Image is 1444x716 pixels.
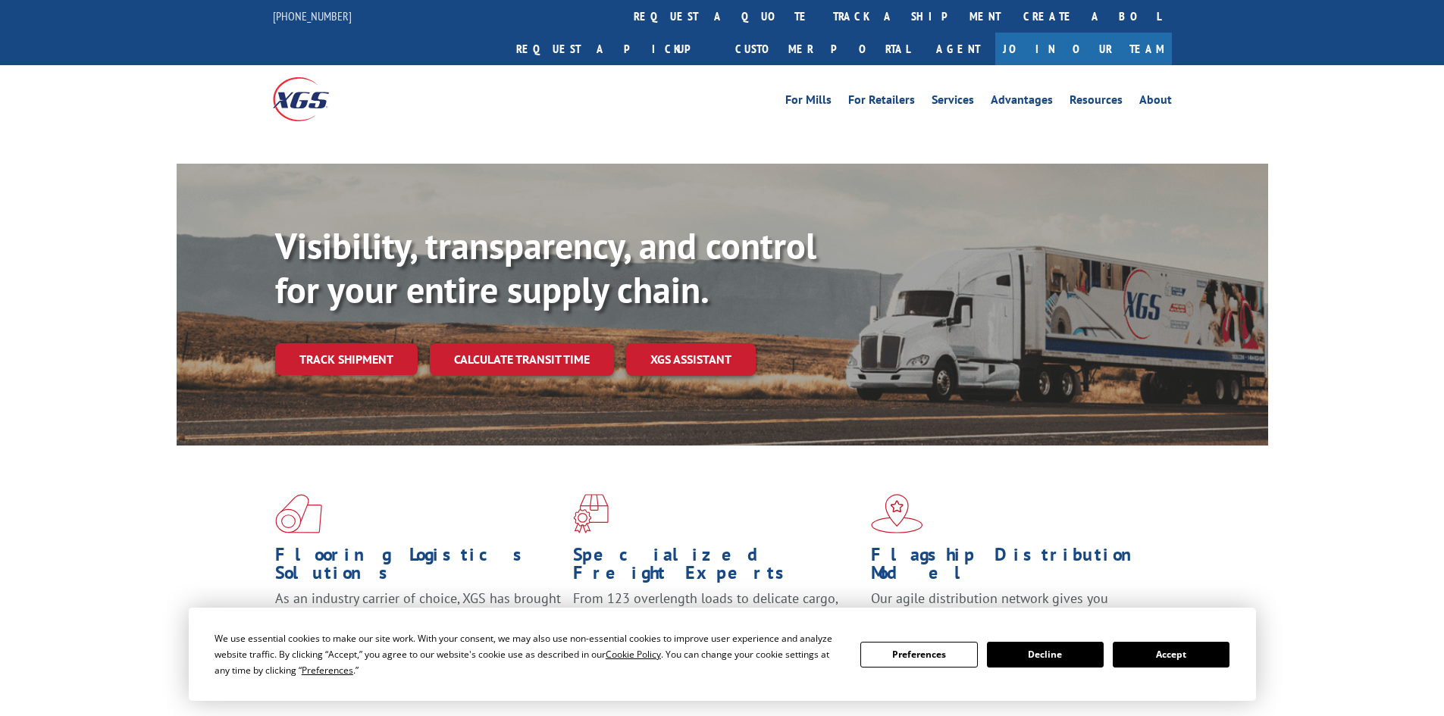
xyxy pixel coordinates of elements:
a: XGS ASSISTANT [626,343,756,376]
h1: Specialized Freight Experts [573,546,860,589]
h1: Flagship Distribution Model [871,546,1157,589]
button: Accept [1113,642,1229,668]
a: Advantages [991,94,1053,111]
b: Visibility, transparency, and control for your entire supply chain. [275,222,816,313]
a: Track shipment [275,343,418,375]
button: Decline [987,642,1104,668]
p: From 123 overlength loads to delicate cargo, our experienced staff knows the best way to move you... [573,589,860,657]
button: Preferences [860,642,977,668]
h1: Flooring Logistics Solutions [275,546,562,589]
a: For Retailers [848,94,915,111]
a: Services [932,94,974,111]
div: We use essential cookies to make our site work. With your consent, we may also use non-essential ... [215,630,842,678]
a: About [1139,94,1172,111]
a: [PHONE_NUMBER] [273,8,352,23]
img: xgs-icon-focused-on-flooring-red [573,494,609,533]
a: Agent [921,33,995,65]
div: Cookie Consent Prompt [189,608,1256,701]
a: Calculate transit time [430,343,614,376]
a: Request a pickup [505,33,724,65]
img: xgs-icon-total-supply-chain-intelligence-red [275,494,322,533]
a: Customer Portal [724,33,921,65]
img: xgs-icon-flagship-distribution-model-red [871,494,923,533]
span: Cookie Policy [606,648,661,661]
a: Join Our Team [995,33,1172,65]
span: Preferences [302,664,353,677]
span: Our agile distribution network gives you nationwide inventory management on demand. [871,589,1150,625]
span: As an industry carrier of choice, XGS has brought innovation and dedication to flooring logistics... [275,589,561,643]
a: Resources [1070,94,1123,111]
a: For Mills [785,94,832,111]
